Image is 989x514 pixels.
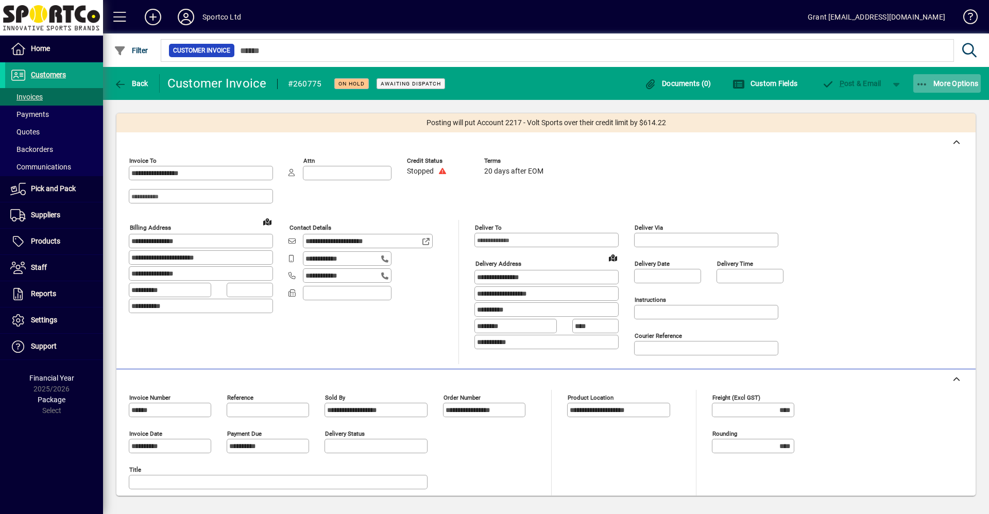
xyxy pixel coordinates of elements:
[5,158,103,176] a: Communications
[129,157,157,164] mat-label: Invoice To
[111,41,151,60] button: Filter
[484,167,543,176] span: 20 days after EOM
[475,224,502,231] mat-label: Deliver To
[644,79,711,88] span: Documents (0)
[259,213,276,230] a: View on map
[5,176,103,202] a: Pick and Pack
[913,74,981,93] button: More Options
[103,74,160,93] app-page-header-button: Back
[114,46,148,55] span: Filter
[5,255,103,281] a: Staff
[822,79,881,88] span: ost & Email
[5,36,103,62] a: Home
[31,237,60,245] span: Products
[31,342,57,350] span: Support
[169,8,202,26] button: Profile
[31,263,47,271] span: Staff
[173,45,230,56] span: Customer Invoice
[31,211,60,219] span: Suppliers
[5,202,103,228] a: Suppliers
[129,394,170,401] mat-label: Invoice number
[635,260,670,267] mat-label: Delivery date
[730,74,800,93] button: Custom Fields
[114,79,148,88] span: Back
[288,76,322,92] div: #260775
[5,141,103,158] a: Backorders
[808,9,945,25] div: Grant [EMAIL_ADDRESS][DOMAIN_NAME]
[916,79,979,88] span: More Options
[5,123,103,141] a: Quotes
[712,430,737,437] mat-label: Rounding
[202,9,241,25] div: Sportco Ltd
[31,184,76,193] span: Pick and Pack
[840,79,844,88] span: P
[712,394,760,401] mat-label: Freight (excl GST)
[303,157,315,164] mat-label: Attn
[484,158,546,164] span: Terms
[407,158,469,164] span: Credit status
[642,74,714,93] button: Documents (0)
[129,466,141,473] mat-label: Title
[10,93,43,101] span: Invoices
[5,88,103,106] a: Invoices
[568,394,613,401] mat-label: Product location
[167,75,267,92] div: Customer Invoice
[29,374,74,382] span: Financial Year
[381,80,441,87] span: Awaiting Dispatch
[5,106,103,123] a: Payments
[31,316,57,324] span: Settings
[227,430,262,437] mat-label: Payment due
[111,74,151,93] button: Back
[38,396,65,404] span: Package
[137,8,169,26] button: Add
[10,145,53,153] span: Backorders
[5,307,103,333] a: Settings
[31,289,56,298] span: Reports
[227,394,253,401] mat-label: Reference
[635,224,663,231] mat-label: Deliver via
[5,334,103,359] a: Support
[338,80,365,87] span: On hold
[31,44,50,53] span: Home
[325,430,365,437] mat-label: Delivery status
[427,117,666,128] span: Posting will put Account 2217 - Volt Sports over their credit limit by $614.22
[717,260,753,267] mat-label: Delivery time
[605,249,621,266] a: View on map
[635,332,682,339] mat-label: Courier Reference
[10,110,49,118] span: Payments
[816,74,886,93] button: Post & Email
[732,79,797,88] span: Custom Fields
[5,281,103,307] a: Reports
[407,167,434,176] span: Stopped
[635,296,666,303] mat-label: Instructions
[956,2,976,36] a: Knowledge Base
[129,430,162,437] mat-label: Invoice date
[325,394,345,401] mat-label: Sold by
[444,394,481,401] mat-label: Order number
[10,163,71,171] span: Communications
[31,71,66,79] span: Customers
[5,229,103,254] a: Products
[10,128,40,136] span: Quotes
